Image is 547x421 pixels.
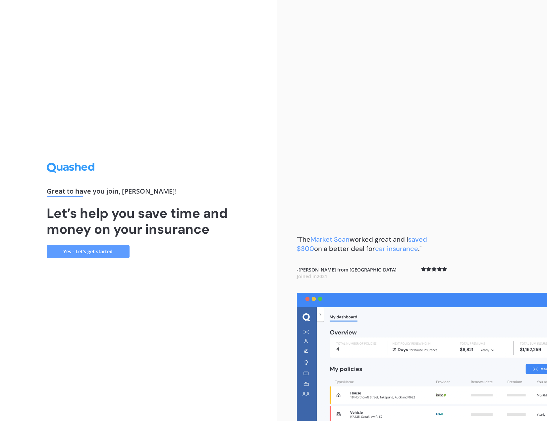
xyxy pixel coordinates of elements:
b: "The worked great and I on a better deal for ." [297,235,427,253]
span: Joined in 2021 [297,273,327,279]
span: car insurance [375,244,418,253]
b: - [PERSON_NAME] from [GEOGRAPHIC_DATA] [297,267,397,279]
span: Market Scan [310,235,350,244]
div: Great to have you join , [PERSON_NAME] ! [47,188,230,197]
a: Yes - Let’s get started [47,245,130,258]
span: saved $300 [297,235,427,253]
h1: Let’s help you save time and money on your insurance [47,205,230,237]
